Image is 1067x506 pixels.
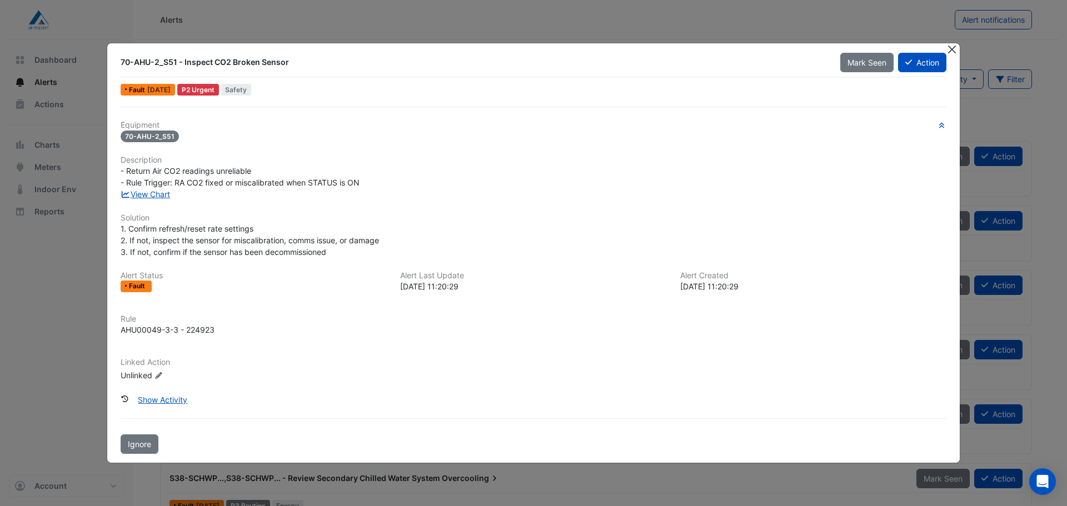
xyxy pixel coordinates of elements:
span: 70-AHU-2_S51 [121,131,179,142]
h6: Equipment [121,121,946,130]
div: 70-AHU-2_S51 - Inspect CO2 Broken Sensor [121,57,827,68]
h6: Alert Created [680,271,946,280]
fa-icon: Edit Linked Action [154,371,163,379]
span: Mark Seen [847,58,886,67]
h6: Alert Last Update [400,271,666,280]
span: 1. Confirm refresh/reset rate settings 2. If not, inspect the sensor for miscalibration, comms is... [121,224,379,257]
h6: Linked Action [121,358,946,367]
span: Fault [129,283,147,289]
div: Open Intercom Messenger [1029,468,1056,495]
button: Show Activity [131,390,195,409]
span: Ignore [128,439,151,449]
div: AHU00049-3-3 - 224923 [121,324,215,335]
span: Wed 03-Sep-2025 11:20 AEST [147,86,171,94]
button: Action [898,53,946,72]
button: Mark Seen [840,53,894,72]
h6: Alert Status [121,271,387,280]
span: Safety [221,84,252,96]
span: Fault [129,87,147,93]
h6: Rule [121,314,946,324]
span: - Return Air CO2 readings unreliable - Rule Trigger: RA CO2 fixed or miscalibrated when STATUS is ON [121,166,360,187]
div: Unlinked [121,369,254,380]
div: [DATE] 11:20:29 [400,280,666,292]
a: View Chart [121,189,170,199]
h6: Solution [121,213,946,223]
button: Ignore [121,434,158,454]
h6: Description [121,156,946,165]
div: P2 Urgent [177,84,219,96]
div: [DATE] 11:20:29 [680,280,946,292]
button: Close [946,43,958,55]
